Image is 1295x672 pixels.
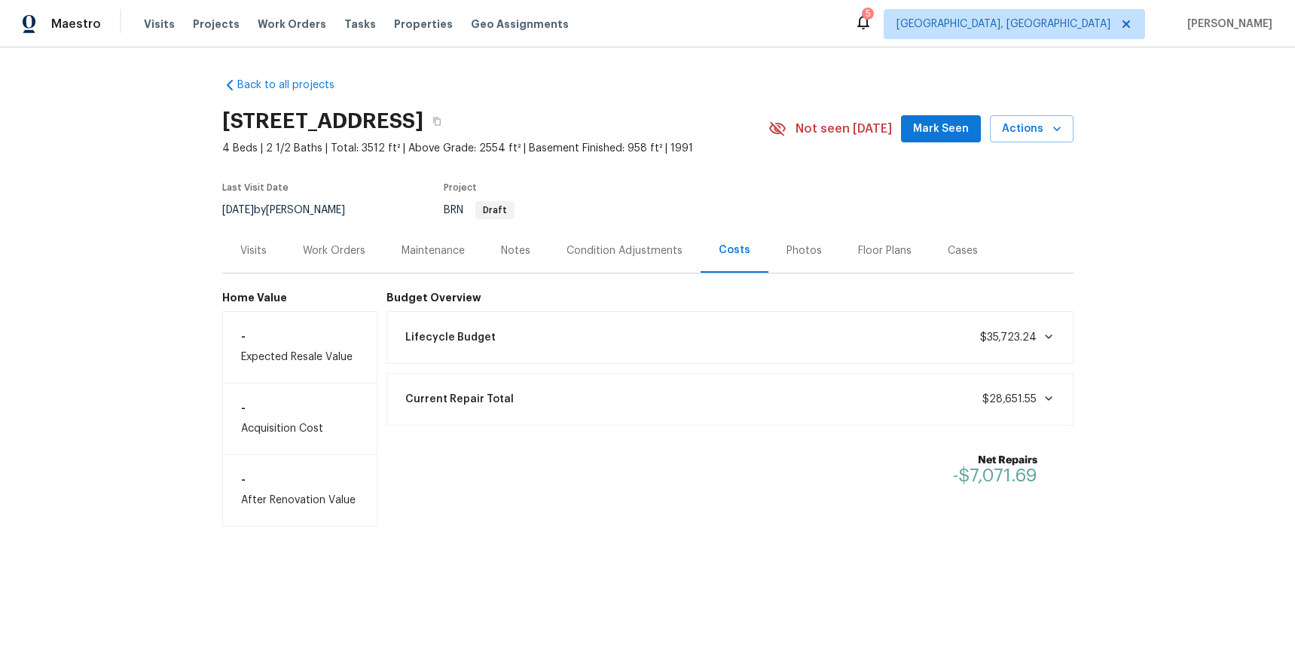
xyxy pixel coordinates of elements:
[444,205,515,215] span: BRN
[405,392,514,407] span: Current Repair Total
[402,243,465,258] div: Maintenance
[953,453,1037,468] b: Net Repairs
[896,17,1110,32] span: [GEOGRAPHIC_DATA], [GEOGRAPHIC_DATA]
[222,454,378,527] div: After Renovation Value
[471,17,569,32] span: Geo Assignments
[240,243,267,258] div: Visits
[990,115,1074,143] button: Actions
[386,292,1074,304] h6: Budget Overview
[303,243,365,258] div: Work Orders
[241,473,359,485] h6: -
[405,330,496,345] span: Lifecycle Budget
[222,141,768,156] span: 4 Beds | 2 1/2 Baths | Total: 3512 ft² | Above Grade: 2554 ft² | Basement Finished: 958 ft² | 1991
[1002,120,1061,139] span: Actions
[719,243,750,258] div: Costs
[193,17,240,32] span: Projects
[786,243,822,258] div: Photos
[1181,17,1272,32] span: [PERSON_NAME]
[394,17,453,32] span: Properties
[222,78,367,93] a: Back to all projects
[344,19,376,29] span: Tasks
[901,115,981,143] button: Mark Seen
[222,205,254,215] span: [DATE]
[796,121,892,136] span: Not seen [DATE]
[567,243,683,258] div: Condition Adjustments
[982,394,1037,405] span: $28,651.55
[444,183,477,192] span: Project
[866,6,871,21] div: 5
[222,292,378,304] h6: Home Value
[222,201,363,219] div: by [PERSON_NAME]
[477,206,513,215] span: Draft
[222,114,423,129] h2: [STREET_ADDRESS]
[51,17,101,32] span: Maestro
[144,17,175,32] span: Visits
[953,466,1037,484] span: -$7,071.69
[501,243,530,258] div: Notes
[241,402,359,414] h6: -
[222,383,378,454] div: Acquisition Cost
[913,120,969,139] span: Mark Seen
[948,243,978,258] div: Cases
[222,311,378,383] div: Expected Resale Value
[258,17,326,32] span: Work Orders
[241,330,359,342] h6: -
[980,332,1037,343] span: $35,723.24
[858,243,912,258] div: Floor Plans
[222,183,289,192] span: Last Visit Date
